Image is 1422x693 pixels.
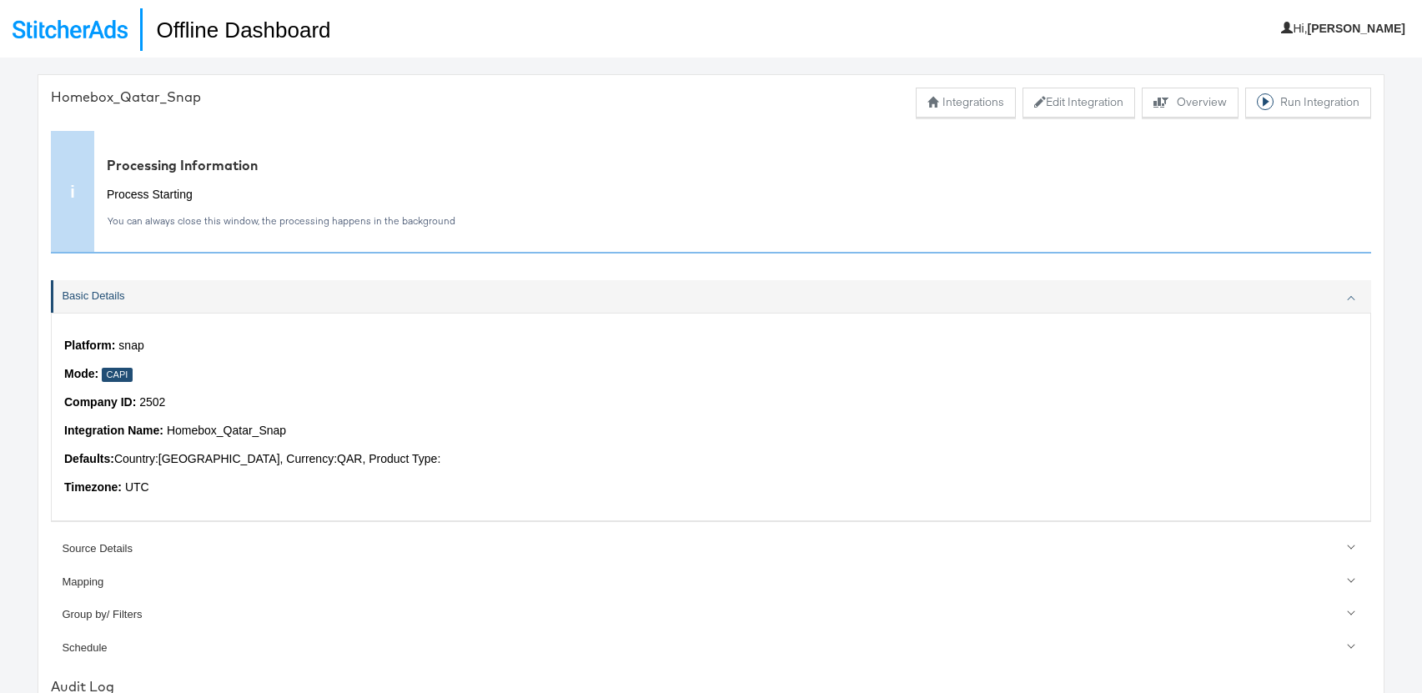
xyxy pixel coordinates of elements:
[51,599,1371,631] a: Group by/ Filters
[64,480,1358,496] p: UTC
[107,156,983,175] div: Processing Information
[64,338,1358,354] p: snap
[62,289,1362,304] div: Basic Details
[916,88,1016,118] button: Integrations
[51,280,1371,313] a: Basic Details
[107,187,983,203] p: Process Starting
[64,339,115,352] strong: Platform:
[64,395,136,409] strong: Company ID:
[62,640,1362,656] div: Schedule
[62,607,1362,623] div: Group by/ Filters
[1245,88,1371,118] button: Run Integration
[51,565,1371,598] a: Mapping
[107,215,983,227] div: You can always close this window, the processing happens in the background
[140,8,330,51] h1: Offline Dashboard
[1308,22,1405,35] b: [PERSON_NAME]
[64,424,163,437] strong: Integration Name:
[102,368,133,382] div: Capi
[1023,88,1135,118] button: Edit Integration
[62,541,1362,557] div: Source Details
[64,451,1358,468] p: Country: [GEOGRAPHIC_DATA] , Currency: QAR , Product Type:
[64,452,114,465] strong: Defaults:
[51,533,1371,565] a: Source Details
[1142,88,1239,118] button: Overview
[51,88,201,107] div: Homebox_Qatar_Snap
[64,367,98,380] strong: Mode:
[62,575,1362,590] div: Mapping
[51,313,1371,520] div: Basic Details
[64,394,1358,411] p: 2502
[64,480,122,494] strong: Timezone:
[13,20,128,38] img: StitcherAds
[64,423,1358,439] p: Homebox_Qatar_Snap
[51,631,1371,664] a: Schedule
